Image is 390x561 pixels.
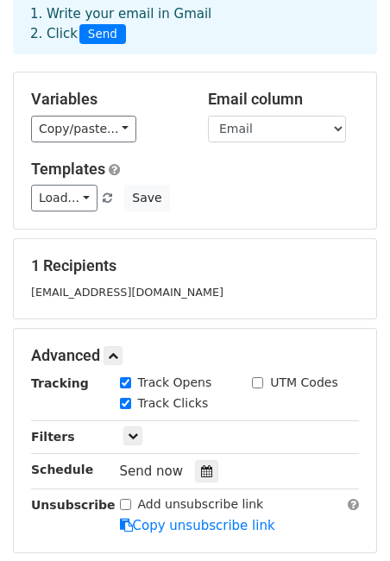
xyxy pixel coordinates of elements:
a: Load... [31,185,97,211]
span: Send now [120,463,184,479]
span: Send [79,24,126,45]
small: [EMAIL_ADDRESS][DOMAIN_NAME] [31,286,223,299]
h5: Email column [208,90,359,109]
label: UTM Codes [270,374,337,392]
h5: Variables [31,90,182,109]
div: 1. Write your email in Gmail 2. Click [17,4,373,44]
a: Copy/paste... [31,116,136,142]
strong: Tracking [31,376,89,390]
h5: 1 Recipients [31,256,359,275]
label: Track Clicks [138,394,209,413]
label: Track Opens [138,374,212,392]
label: Add unsubscribe link [138,495,264,514]
iframe: Chat Widget [304,478,390,561]
strong: Unsubscribe [31,498,116,512]
h5: Advanced [31,346,359,365]
strong: Schedule [31,463,93,476]
a: Templates [31,160,105,178]
a: Copy unsubscribe link [120,518,275,533]
strong: Filters [31,430,75,444]
button: Save [124,185,169,211]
